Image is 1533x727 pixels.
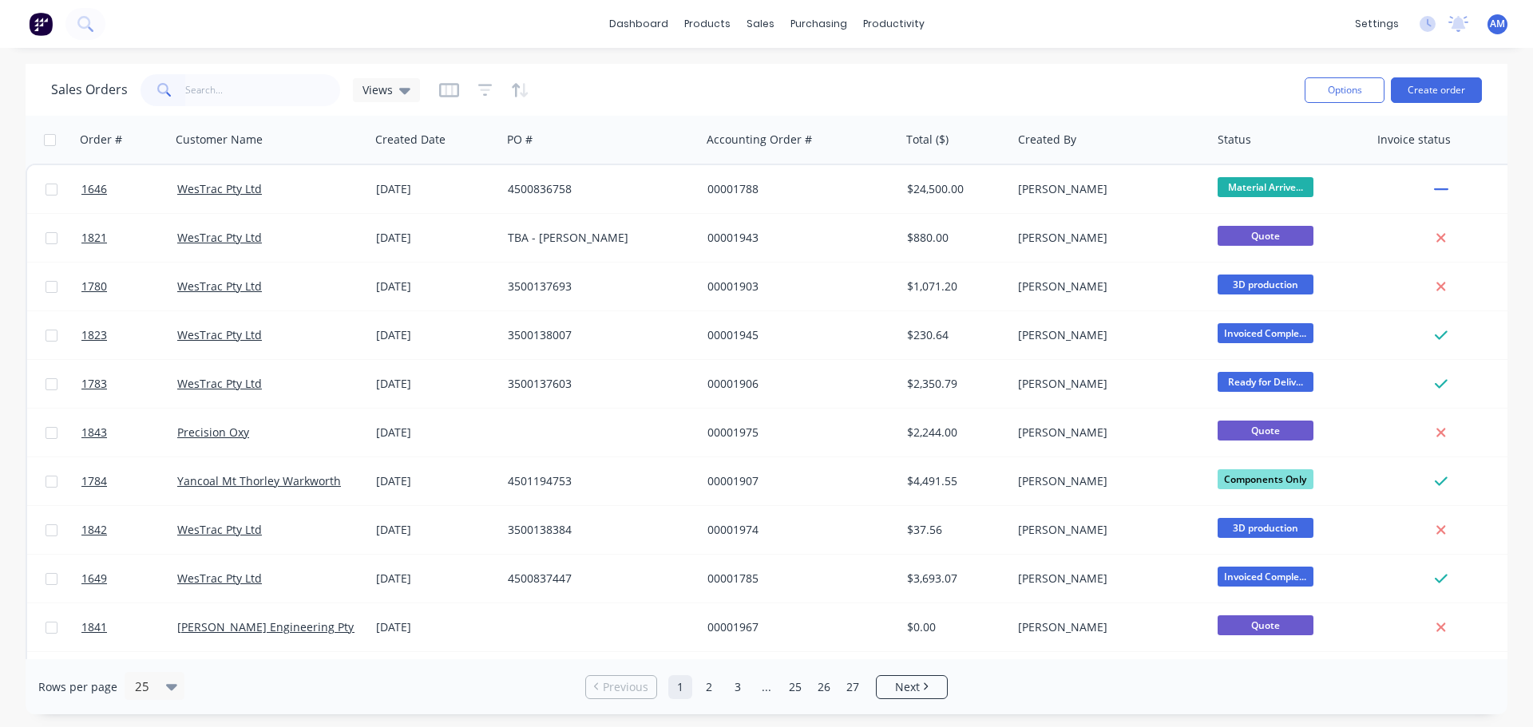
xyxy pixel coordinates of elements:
div: purchasing [782,12,855,36]
div: [PERSON_NAME] [1018,425,1195,441]
span: Quote [1218,226,1313,246]
a: 1784 [81,457,177,505]
span: 1841 [81,619,107,635]
div: 00001907 [707,473,885,489]
div: 3500138007 [508,327,685,343]
div: Total ($) [906,132,949,148]
div: 00001906 [707,376,885,392]
div: [PERSON_NAME] [1018,571,1195,587]
span: Invoiced Comple... [1218,323,1313,343]
span: 1780 [81,279,107,294]
div: Created Date [375,132,446,148]
a: dashboard [601,12,676,36]
div: Accounting Order # [707,132,812,148]
div: 3500137693 [508,279,685,294]
a: WesTrac Pty Ltd [177,571,262,586]
div: [DATE] [376,425,495,441]
span: 1823 [81,327,107,343]
div: [PERSON_NAME] [1018,473,1195,489]
div: [DATE] [376,279,495,294]
div: $4,491.55 [907,473,1001,489]
div: [PERSON_NAME] [1018,619,1195,635]
a: WesTrac Pty Ltd [177,230,262,245]
div: $0.00 [907,619,1001,635]
span: 3D production [1218,275,1313,294]
span: Previous [603,679,648,695]
div: $24,500.00 [907,181,1001,197]
a: Page 25 [783,675,807,699]
div: Customer Name [176,132,263,148]
span: Material Arrive... [1218,177,1313,197]
a: 1649 [81,555,177,603]
div: 00001788 [707,181,885,197]
span: Ready for Deliv... [1218,372,1313,392]
a: WesTrac Pty Ltd [177,279,262,294]
span: 3D production [1218,518,1313,538]
a: WesTrac Pty Ltd [177,522,262,537]
a: [PERSON_NAME] Engineering Pty Ltd [177,619,374,634]
div: 3500137603 [508,376,685,392]
div: 00001967 [707,619,885,635]
div: Invoice status [1377,132,1451,148]
span: Components Only [1218,469,1313,489]
a: Next page [877,679,947,695]
div: productivity [855,12,933,36]
a: Page 1 is your current page [668,675,692,699]
a: Previous page [586,679,656,695]
div: $37.56 [907,522,1001,538]
div: [DATE] [376,376,495,392]
a: 1780 [81,263,177,310]
a: Precision Oxy [177,425,249,440]
button: Options [1305,77,1384,103]
div: [DATE] [376,619,495,635]
a: 1841 [81,603,177,651]
span: 1783 [81,376,107,392]
div: [DATE] [376,571,495,587]
a: 1823 [81,311,177,359]
div: [PERSON_NAME] [1018,376,1195,392]
div: TBA - [PERSON_NAME] [508,230,685,246]
span: 1784 [81,473,107,489]
div: [DATE] [376,230,495,246]
a: 1843 [81,409,177,456]
div: [PERSON_NAME] [1018,181,1195,197]
h1: Sales Orders [51,82,128,97]
a: 1783 [81,360,177,408]
div: $230.64 [907,327,1001,343]
div: [DATE] [376,473,495,489]
div: settings [1347,12,1407,36]
div: Order # [80,132,122,148]
div: 00001945 [707,327,885,343]
div: Status [1218,132,1251,148]
div: PO # [507,132,533,148]
ul: Pagination [579,675,954,699]
span: Quote [1218,421,1313,441]
div: 00001974 [707,522,885,538]
div: 3500138384 [508,522,685,538]
div: [DATE] [376,181,495,197]
span: Next [895,679,920,695]
div: 4501194753 [508,473,685,489]
span: AM [1490,17,1505,31]
a: WesTrac Pty Ltd [177,376,262,391]
button: Create order [1391,77,1482,103]
a: 1821 [81,214,177,262]
span: Rows per page [38,679,117,695]
span: 1843 [81,425,107,441]
div: 4500837447 [508,571,685,587]
div: [PERSON_NAME] [1018,327,1195,343]
span: 1646 [81,181,107,197]
span: 1649 [81,571,107,587]
div: $880.00 [907,230,1001,246]
div: 4500836758 [508,181,685,197]
a: Yancoal Mt Thorley Warkworth [177,473,341,488]
a: Page 3 [726,675,750,699]
div: products [676,12,739,36]
a: Page 26 [812,675,836,699]
div: $1,071.20 [907,279,1001,294]
div: $2,244.00 [907,425,1001,441]
span: Views [362,81,393,98]
img: Factory [29,12,53,36]
a: Jump forward [755,675,778,699]
a: WesTrac Pty Ltd [177,327,262,342]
